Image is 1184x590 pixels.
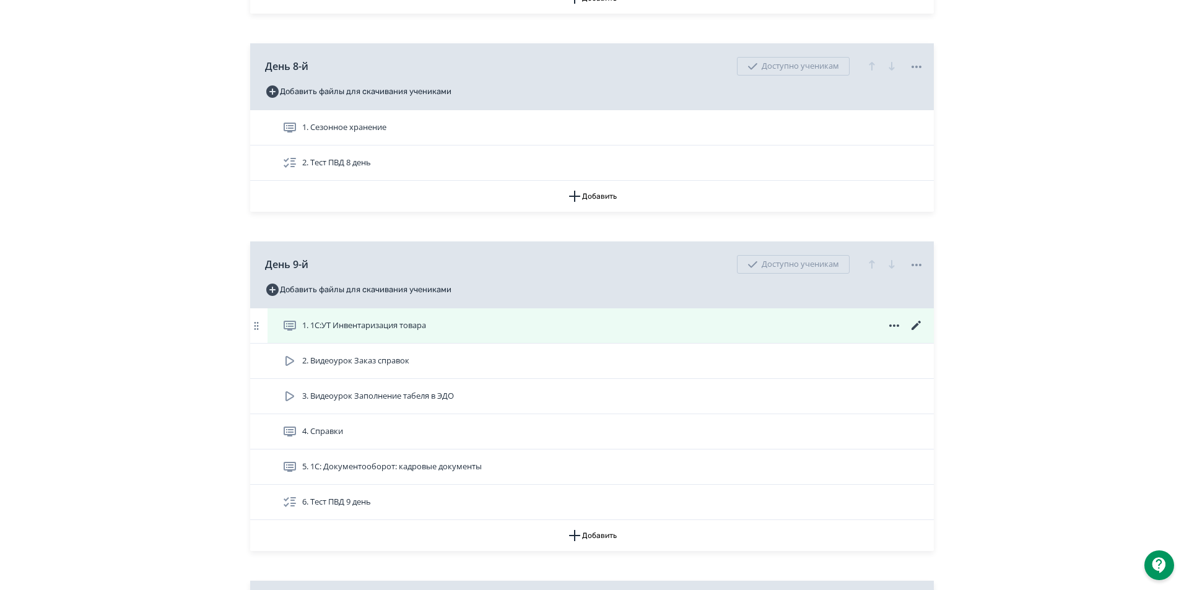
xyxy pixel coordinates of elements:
span: День 8-й [265,59,308,74]
span: 1. Сезонное хранение [302,121,386,134]
div: 1. 1С:УТ Инвентаризация товара [250,308,934,344]
div: Доступно ученикам [737,57,850,76]
div: 4. Справки [250,414,934,449]
div: 6. Тест ПВД 9 день [250,485,934,520]
span: День 9-й [265,257,308,272]
span: 4. Справки [302,425,343,438]
div: 2. Видеоурок Заказ справок [250,344,934,379]
div: 2. Тест ПВД 8 день [250,145,934,181]
div: 1. Сезонное хранение [250,110,934,145]
div: 5. 1С: Документооборот: кадровые документы [250,449,934,485]
div: Доступно ученикам [737,255,850,274]
button: Добавить [250,520,934,551]
button: Добавить файлы для скачивания учениками [265,280,451,300]
span: 3. Видеоурок Заполнение табеля в ЭДО [302,390,454,402]
div: 3. Видеоурок Заполнение табеля в ЭДО [250,379,934,414]
span: 2. Видеоурок Заказ справок [302,355,409,367]
button: Добавить [250,181,934,212]
span: 5. 1С: Документооборот: кадровые документы [302,461,482,473]
span: 1. 1С:УТ Инвентаризация товара [302,319,426,332]
span: 2. Тест ПВД 8 день [302,157,371,169]
button: Добавить файлы для скачивания учениками [265,82,451,102]
span: 6. Тест ПВД 9 день [302,496,371,508]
